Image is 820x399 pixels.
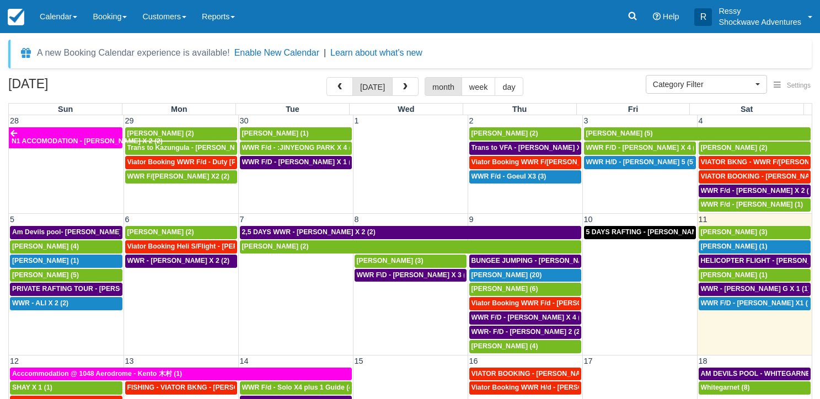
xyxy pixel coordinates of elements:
a: WWR F/D - [PERSON_NAME] X 4 (4) [469,311,581,325]
span: WWR F/D - [PERSON_NAME] X 4 (4) [586,144,701,152]
span: Viator Booking WWR H/d - [PERSON_NAME] X 4 (4) [471,384,636,391]
p: Ressy [719,6,801,17]
a: Viator Booking Heli S/Flight - [PERSON_NAME] X 1 (1) [125,240,237,254]
span: 13 [124,357,135,365]
a: WWR F/d - Solo X4 plus 1 Guide (4) [240,381,352,395]
span: [PERSON_NAME] (1) [242,130,309,137]
span: 15 [353,357,365,365]
span: 10 [583,215,594,224]
a: WWR - [PERSON_NAME] X 2 (2) [125,255,237,268]
span: Tue [286,105,299,114]
span: WWR F/d - Goeul X3 (3) [471,172,546,180]
span: WWR F/D - [PERSON_NAME] X 4 (4) [471,314,587,321]
a: Trans to Kazungula - [PERSON_NAME] x 1 (2) [125,142,237,155]
span: 1 [353,116,360,125]
span: Fri [628,105,638,114]
span: 11 [698,215,709,224]
button: day [495,77,523,96]
span: WWR- F/D - [PERSON_NAME] 2 (2) [471,328,582,336]
div: R [694,8,712,26]
span: Help [663,12,679,21]
span: 28 [9,116,20,125]
span: [PERSON_NAME] (3) [357,257,424,265]
span: WWR F/d - :JINYEONG PARK X 4 (4) [242,144,357,152]
span: [PERSON_NAME] (2) [127,130,194,137]
span: WWR - [PERSON_NAME] G X 1 (1) [701,285,810,293]
a: [PERSON_NAME] (2) [699,142,811,155]
a: Am Devils pool- [PERSON_NAME] X 2 (2) [10,226,122,239]
span: [PERSON_NAME] (3) [701,228,768,236]
a: WWR F/D - [PERSON_NAME] X 1 (1) [240,156,352,169]
a: BUNGEE JUMPING - [PERSON_NAME] 2 (2) [469,255,581,268]
span: VIATOR BOOKING - [PERSON_NAME] X 4 (4) [471,370,615,378]
span: Thu [512,105,527,114]
span: 2,5 DAYS WWR - [PERSON_NAME] X 2 (2) [242,228,376,236]
h2: [DATE] [8,77,148,98]
span: [PERSON_NAME] (2) [701,144,768,152]
a: WWR F/d - :JINYEONG PARK X 4 (4) [240,142,352,155]
a: [PERSON_NAME] (1) [699,269,811,282]
a: VIATOR BKNG - WWR F/[PERSON_NAME] 3 (3) [699,156,811,169]
a: WWR- F/D - [PERSON_NAME] 2 (2) [469,326,581,339]
span: [PERSON_NAME] (4) [471,342,538,350]
i: Help [653,13,661,20]
span: FISHING - VIATOR BKNG - [PERSON_NAME] 2 (2) [127,384,286,391]
a: [PERSON_NAME] (1) [699,240,811,254]
a: WWR F/D - [PERSON_NAME] X1 (1) [699,297,811,310]
a: Viator Booking WWR F/d - [PERSON_NAME] [PERSON_NAME] X2 (2) [469,297,581,310]
span: Sat [741,105,753,114]
span: 6 [124,215,131,224]
span: [PERSON_NAME] (2) [127,228,194,236]
span: SHAY X 1 (1) [12,384,52,391]
a: HELICOPTER FLIGHT - [PERSON_NAME] G X 1 (1) [699,255,811,268]
a: Viator Booking WWR F/d - Duty [PERSON_NAME] 2 (2) [125,156,237,169]
p: Shockwave Adventures [719,17,801,28]
span: Viator Booking WWR F/[PERSON_NAME] X 2 (2) [471,158,625,166]
a: [PERSON_NAME] (1) [240,127,352,141]
a: Acccommodation @ 1048 Aerodrome - Kento 木村 (1) [10,368,352,381]
span: 2 [468,116,475,125]
a: [PERSON_NAME] (3) [355,255,467,268]
a: SHAY X 1 (1) [10,381,122,395]
a: Viator Booking WWR F/[PERSON_NAME] X 2 (2) [469,156,581,169]
span: Acccommodation @ 1048 Aerodrome - Kento 木村 (1) [12,370,182,378]
button: Enable New Calendar [234,47,319,58]
a: WWR F/d - [PERSON_NAME] X 2 (2) [699,185,811,198]
span: [PERSON_NAME] (5) [586,130,653,137]
a: WWR - ALI X 2 (2) [10,297,122,310]
span: WWR - ALI X 2 (2) [12,299,68,307]
span: Am Devils pool- [PERSON_NAME] X 2 (2) [12,228,144,236]
span: WWR F/d - Solo X4 plus 1 Guide (4) [242,384,355,391]
span: | [324,48,326,57]
a: 5 DAYS RAFTING - [PERSON_NAME] X 2 (4) [584,226,696,239]
span: 7 [239,215,245,224]
span: [PERSON_NAME] (5) [12,271,79,279]
a: WWR F/D - [PERSON_NAME] X 4 (4) [584,142,696,155]
span: WWR H/D - [PERSON_NAME] 5 (5) [586,158,695,166]
button: week [462,77,496,96]
span: Viator Booking WWR F/d - Duty [PERSON_NAME] 2 (2) [127,158,302,166]
span: [PERSON_NAME] (2) [242,242,309,250]
a: WWR F\D - [PERSON_NAME] X 3 (3) [355,269,467,282]
span: 3 [583,116,589,125]
span: Viator Booking Heli S/Flight - [PERSON_NAME] X 1 (1) [127,242,301,250]
span: [PERSON_NAME] (4) [12,242,79,250]
span: WWR F/d - [PERSON_NAME] (1) [701,201,803,208]
a: WWR H/D - [PERSON_NAME] 5 (5) [584,156,696,169]
span: WWR F/d - [PERSON_NAME] X 2 (2) [701,187,815,195]
a: PRIVATE RAFTING TOUR - [PERSON_NAME] X 5 (5) [10,283,122,296]
span: Sun [58,105,73,114]
span: Category Filter [653,79,753,90]
span: WWR F\D - [PERSON_NAME] X 3 (3) [357,271,472,279]
span: [PERSON_NAME] (1) [701,242,768,250]
a: WWR F/d - [PERSON_NAME] (1) [699,198,811,212]
button: [DATE] [352,77,393,96]
a: [PERSON_NAME] (2) [469,127,581,141]
a: [PERSON_NAME] (2) [125,226,237,239]
span: 30 [239,116,250,125]
span: 29 [124,116,135,125]
span: Mon [171,105,187,114]
span: WWR F/D - [PERSON_NAME] X 1 (1) [242,158,357,166]
a: [PERSON_NAME] (3) [699,226,811,239]
span: 5 DAYS RAFTING - [PERSON_NAME] X 2 (4) [586,228,726,236]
